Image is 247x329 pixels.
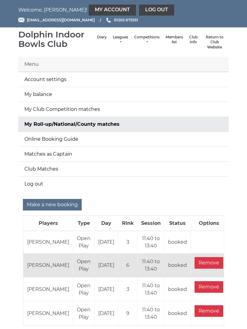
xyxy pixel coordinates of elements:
[134,35,159,45] a: Competitions
[95,253,118,278] td: [DATE]
[73,253,95,278] td: Open Play
[118,278,138,302] td: 3
[23,231,73,253] td: [PERSON_NAME]
[106,18,111,23] img: Phone us
[18,5,229,16] nav: Welcome, [PERSON_NAME]!
[27,18,95,22] span: [EMAIL_ADDRESS][DOMAIN_NAME]
[95,302,118,326] td: [DATE]
[118,302,138,326] td: 9
[106,17,138,23] a: Phone us 01202 675551
[139,5,174,16] a: Log out
[18,18,24,22] img: Email
[23,199,82,210] input: Make a new booking
[114,18,138,22] span: 01202 675551
[73,302,95,326] td: Open Play
[118,216,138,231] th: Rink
[138,302,164,326] td: 11:40 to 13:40
[118,253,138,278] td: 6
[113,35,128,45] a: Leagues
[97,35,107,40] a: Diary
[164,302,191,326] td: booked
[73,216,95,231] th: Type
[18,17,95,23] a: Email [EMAIL_ADDRESS][DOMAIN_NAME]
[23,253,73,278] td: [PERSON_NAME]
[118,231,138,253] td: 3
[18,162,229,176] a: Club Matches
[95,216,118,231] th: Day
[138,278,164,302] td: 11:40 to 13:40
[18,30,94,49] div: Dolphin Indoor Bowls Club
[23,216,73,231] th: Players
[18,102,229,117] a: My Club Competition matches
[166,35,183,45] a: Members list
[18,57,229,72] div: Menu
[73,231,95,253] td: Open Play
[18,147,229,161] a: Matches as Captain
[18,87,229,102] a: My balance
[23,278,73,302] td: [PERSON_NAME]
[18,177,229,191] a: Log out
[195,257,223,269] input: Remove
[164,278,191,302] td: booked
[95,278,118,302] td: [DATE]
[191,216,227,231] th: Options
[18,117,229,132] a: My Roll-up/National/County matches
[73,278,95,302] td: Open Play
[164,231,191,253] td: booked
[18,72,229,87] a: Account settings
[138,216,164,231] th: Session
[195,305,223,317] input: Remove
[138,231,164,253] td: 11:40 to 13:40
[189,35,198,45] a: Club Info
[95,231,118,253] td: [DATE]
[164,253,191,278] td: booked
[195,281,223,293] input: Remove
[204,35,226,50] a: Return to Club Website
[23,302,73,326] td: [PERSON_NAME]
[138,253,164,278] td: 11:40 to 13:40
[18,132,229,147] a: Online Booking Guide
[89,5,136,16] a: My Account
[164,216,191,231] th: Status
